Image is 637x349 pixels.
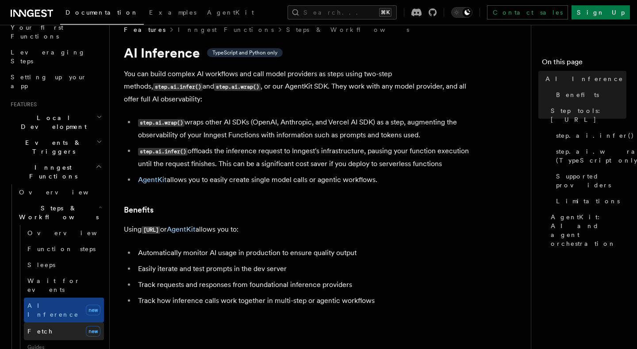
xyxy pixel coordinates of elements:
[7,135,104,159] button: Events & Triggers
[24,257,104,273] a: Sleeps
[135,174,478,186] li: allows you to easily create single model calls or agentic workflows.
[556,197,620,206] span: Limitations
[27,277,80,293] span: Wait for events
[202,3,259,24] a: AgentKit
[556,131,634,140] span: step.ai.infer()
[24,322,104,340] a: Fetchnew
[379,8,391,17] kbd: ⌘K
[542,57,626,71] h4: On this page
[24,225,104,241] a: Overview
[124,25,165,34] span: Features
[24,241,104,257] a: Function steps
[7,113,96,131] span: Local Development
[553,193,626,209] a: Limitations
[135,295,478,307] li: Track how inference calls work together in multi-step or agentic workflows
[138,148,188,155] code: step.ai.infer()
[135,247,478,259] li: Automatically monitor AI usage in production to ensure quality output
[135,145,478,170] li: offloads the inference request to Inngest's infrastructure, pausing your function execution until...
[7,69,104,94] a: Setting up your app
[178,25,274,34] a: Inngest Functions
[124,45,478,61] h1: AI Inference
[286,25,409,34] a: Steps & Workflows
[138,175,167,184] a: AgentKit
[11,74,87,89] span: Setting up your app
[547,103,626,128] a: Step tools: [URL]
[27,229,119,237] span: Overview
[553,87,626,103] a: Benefits
[551,213,626,248] span: AgentKit: AI and agent orchestration
[7,138,96,156] span: Events & Triggers
[86,305,100,315] span: new
[27,245,96,252] span: Function steps
[27,328,53,335] span: Fetch
[7,44,104,69] a: Leveraging Steps
[556,172,626,190] span: Supported providers
[553,143,626,168] a: step.ai.wrap() (TypeScript only)
[124,204,153,216] a: Benefits
[27,261,55,268] span: Sleeps
[65,9,138,16] span: Documentation
[24,273,104,298] a: Wait for events
[553,128,626,143] a: step.ai.infer()
[553,168,626,193] a: Supported providers
[153,83,203,91] code: step.ai.infer()
[167,225,196,233] a: AgentKit
[551,106,626,124] span: Step tools: [URL]
[124,223,478,236] p: Using or allows you to:
[212,49,277,56] span: TypeScript and Python only
[15,184,104,200] a: Overview
[138,119,184,127] code: step.ai.wrap()
[542,71,626,87] a: AI Inference
[86,326,100,337] span: new
[451,7,472,18] button: Toggle dark mode
[135,279,478,291] li: Track requests and responses from foundational inference providers
[60,3,144,25] a: Documentation
[7,159,104,184] button: Inngest Functions
[15,200,104,225] button: Steps & Workflows
[27,302,79,318] span: AI Inference
[572,5,630,19] a: Sign Up
[135,263,478,275] li: Easily iterate and test prompts in the dev server
[487,5,568,19] a: Contact sales
[7,101,37,108] span: Features
[7,19,104,44] a: Your first Functions
[11,49,85,65] span: Leveraging Steps
[7,110,104,135] button: Local Development
[124,68,478,105] p: You can build complex AI workflows and call model providers as steps using two-step methods, and ...
[144,3,202,24] a: Examples
[288,5,397,19] button: Search...⌘K
[547,209,626,252] a: AgentKit: AI and agent orchestration
[7,163,96,181] span: Inngest Functions
[214,83,261,91] code: step.ai.wrap()
[149,9,196,16] span: Examples
[207,9,254,16] span: AgentKit
[556,90,599,99] span: Benefits
[135,116,478,141] li: wraps other AI SDKs (OpenAI, Anthropic, and Vercel AI SDK) as a step, augmenting the observabilit...
[19,189,110,196] span: Overview
[24,298,104,322] a: AI Inferencenew
[142,226,160,234] code: [URL]
[545,74,623,83] span: AI Inference
[15,204,99,221] span: Steps & Workflows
